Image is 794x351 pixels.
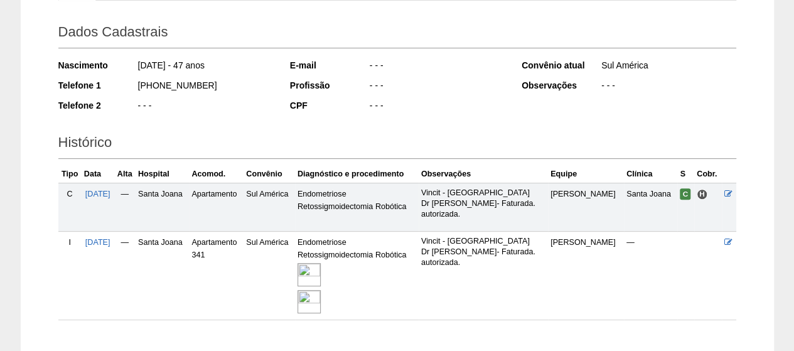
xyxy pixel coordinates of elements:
[548,232,624,320] td: [PERSON_NAME]
[114,183,135,231] td: —
[600,59,736,75] div: Sul América
[295,183,419,231] td: Endometriose Retossigmoidectomia Robótica
[694,165,722,183] th: Cobr.
[522,79,600,92] div: Observações
[244,232,295,320] td: Sul América
[600,79,736,95] div: - - -
[58,19,736,48] h2: Dados Cadastrais
[189,183,244,231] td: Apartamento
[368,59,505,75] div: - - -
[548,165,624,183] th: Equipe
[548,183,624,231] td: [PERSON_NAME]
[244,183,295,231] td: Sul América
[624,232,677,320] td: —
[58,99,137,112] div: Telefone 2
[58,79,137,92] div: Telefone 1
[295,232,419,320] td: Endometriose Retossigmoidectomia Robótica
[421,236,545,268] p: Vincit - [GEOGRAPHIC_DATA] Dr [PERSON_NAME]- Faturada. autorizada.
[137,59,273,75] div: [DATE] - 47 anos
[419,165,548,183] th: Observações
[61,188,79,200] div: C
[137,99,273,115] div: - - -
[368,99,505,115] div: - - -
[136,183,189,231] td: Santa Joana
[189,165,244,183] th: Acomod.
[677,165,694,183] th: S
[85,190,110,198] a: [DATE]
[697,189,707,200] span: Hospital
[368,79,505,95] div: - - -
[61,236,79,249] div: I
[136,165,189,183] th: Hospital
[421,188,545,220] p: Vincit - [GEOGRAPHIC_DATA] Dr [PERSON_NAME]- Faturada. autorizada.
[58,165,82,183] th: Tipo
[522,59,600,72] div: Convênio atual
[136,232,189,320] td: Santa Joana
[290,99,368,112] div: CPF
[82,165,114,183] th: Data
[189,232,244,320] td: Apartamento 341
[137,79,273,95] div: [PHONE_NUMBER]
[114,232,135,320] td: —
[58,59,137,72] div: Nascimento
[624,165,677,183] th: Clínica
[624,183,677,231] td: Santa Joana
[295,165,419,183] th: Diagnóstico e procedimento
[680,188,690,200] span: Confirmada
[58,130,736,159] h2: Histórico
[290,59,368,72] div: E-mail
[85,238,110,247] a: [DATE]
[114,165,135,183] th: Alta
[244,165,295,183] th: Convênio
[290,79,368,92] div: Profissão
